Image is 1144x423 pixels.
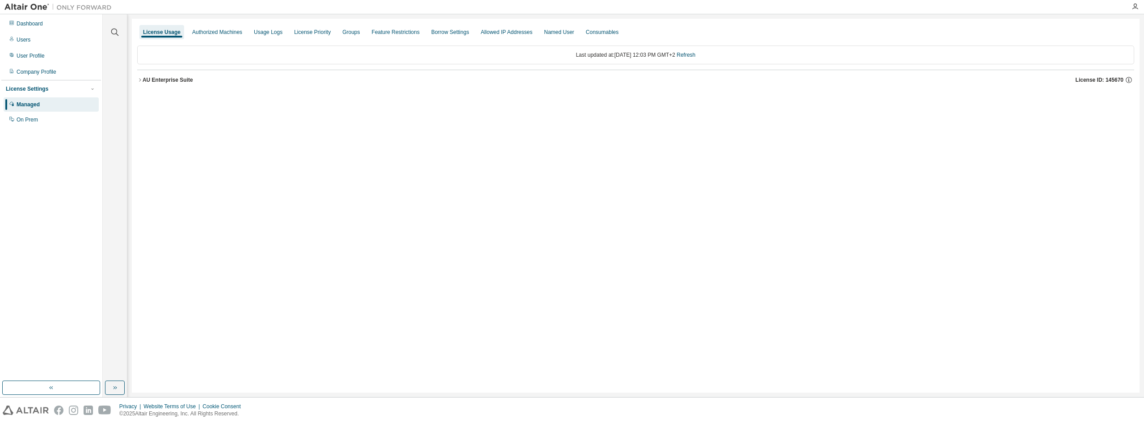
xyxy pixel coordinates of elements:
[6,85,48,92] div: License Settings
[98,406,111,415] img: youtube.svg
[17,20,43,27] div: Dashboard
[254,29,282,36] div: Usage Logs
[17,116,38,123] div: On Prem
[481,29,533,36] div: Allowed IP Addresses
[17,68,56,75] div: Company Profile
[342,29,360,36] div: Groups
[119,410,246,418] p: © 2025 Altair Engineering, Inc. All Rights Reserved.
[192,29,242,36] div: Authorized Machines
[17,36,30,43] div: Users
[137,70,1134,90] button: AU Enterprise SuiteLicense ID: 145670
[372,29,420,36] div: Feature Restrictions
[431,29,469,36] div: Borrow Settings
[143,76,193,84] div: AU Enterprise Suite
[586,29,618,36] div: Consumables
[17,52,45,59] div: User Profile
[17,101,40,108] div: Managed
[119,403,143,410] div: Privacy
[4,3,116,12] img: Altair One
[544,29,574,36] div: Named User
[143,403,202,410] div: Website Terms of Use
[677,52,695,58] a: Refresh
[143,29,181,36] div: License Usage
[3,406,49,415] img: altair_logo.svg
[54,406,63,415] img: facebook.svg
[84,406,93,415] img: linkedin.svg
[137,46,1134,64] div: Last updated at: [DATE] 12:03 PM GMT+2
[69,406,78,415] img: instagram.svg
[202,403,246,410] div: Cookie Consent
[1076,76,1123,84] span: License ID: 145670
[294,29,331,36] div: License Priority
